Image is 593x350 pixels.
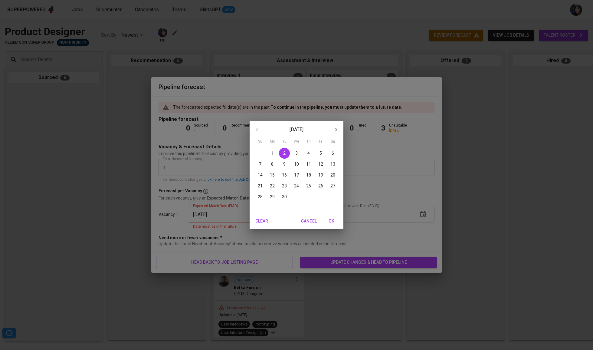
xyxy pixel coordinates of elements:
[270,194,275,200] p: 29
[291,148,302,159] button: 3
[291,159,302,170] button: 10
[315,180,326,191] button: 26
[267,191,278,202] button: 29
[324,217,339,225] span: OK
[303,170,314,180] button: 18
[258,194,263,200] p: 28
[327,148,338,159] button: 6
[327,180,338,191] button: 27
[318,183,323,189] p: 26
[327,159,338,170] button: 13
[332,150,334,156] p: 6
[279,180,290,191] button: 23
[279,191,290,202] button: 30
[291,180,302,191] button: 24
[264,126,329,133] p: [DATE]
[282,183,287,189] p: 23
[279,170,290,180] button: 16
[294,161,299,167] p: 10
[291,139,302,145] span: We
[307,150,310,156] p: 4
[327,170,338,180] button: 20
[299,216,319,227] button: Cancel
[258,183,263,189] p: 21
[291,170,302,180] button: 17
[255,159,266,170] button: 7
[270,172,275,178] p: 15
[303,159,314,170] button: 11
[315,170,326,180] button: 19
[306,183,311,189] p: 25
[318,161,323,167] p: 12
[327,139,338,145] span: Sa
[267,139,278,145] span: Mo
[330,183,335,189] p: 27
[283,150,286,156] p: 2
[306,161,311,167] p: 11
[279,139,290,145] span: Tu
[294,183,299,189] p: 24
[255,180,266,191] button: 21
[255,170,266,180] button: 14
[252,216,271,227] button: Clear
[255,139,266,145] span: Su
[279,159,290,170] button: 9
[259,161,261,167] p: 7
[294,172,299,178] p: 17
[315,159,326,170] button: 12
[306,172,311,178] p: 18
[282,172,287,178] p: 16
[330,161,335,167] p: 13
[267,159,278,170] button: 8
[301,217,317,225] span: Cancel
[319,150,322,156] p: 5
[255,191,266,202] button: 28
[267,170,278,180] button: 15
[282,194,287,200] p: 30
[295,150,298,156] p: 3
[330,172,335,178] p: 20
[283,161,286,167] p: 9
[254,217,269,225] span: Clear
[318,172,323,178] p: 19
[303,180,314,191] button: 25
[303,139,314,145] span: Th
[279,148,290,159] button: 2
[315,148,326,159] button: 5
[315,139,326,145] span: Fr
[303,148,314,159] button: 4
[270,183,275,189] p: 22
[322,216,341,227] button: OK
[271,161,274,167] p: 8
[267,180,278,191] button: 22
[258,172,263,178] p: 14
